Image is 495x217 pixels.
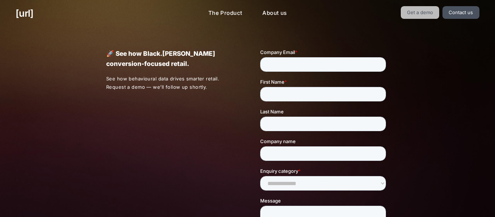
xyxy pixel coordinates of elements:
p: 🚀 See how Black.[PERSON_NAME] conversion-focused retail. [106,49,235,69]
a: Contact us [442,6,479,19]
a: About us [257,6,292,20]
a: The Product [203,6,248,20]
a: [URL] [16,6,33,20]
p: See how behavioural data drives smarter retail. Request a demo — we’ll follow up shortly. [106,75,235,91]
a: Get a demo [401,6,440,19]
